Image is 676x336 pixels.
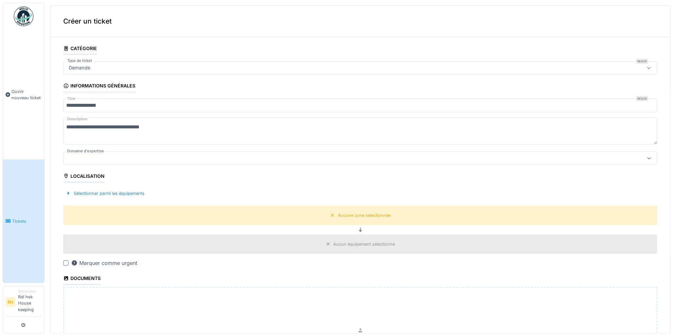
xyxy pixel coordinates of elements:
[63,81,135,92] div: Informations générales
[3,30,44,159] a: Ouvrir nouveau ticket
[18,289,42,315] li: Rdi hsk House keeping
[63,44,97,55] div: Catégorie
[66,58,93,64] label: Type de ticket
[6,289,42,317] a: RH DemandeurRdi hsk House keeping
[338,212,391,218] div: Aucune zone sélectionnée
[11,88,42,101] span: Ouvrir nouveau ticket
[3,159,44,283] a: Tickets
[14,7,33,26] img: Badge_color-CXgf-gQk.svg
[66,148,105,154] label: Domaine d'expertise
[334,241,395,247] div: Aucun équipement sélectionné
[63,189,147,198] div: Sélectionner parmi les équipements
[636,96,648,101] div: Requis
[50,6,670,37] div: Créer un ticket
[63,273,101,285] div: Documents
[12,218,42,224] span: Tickets
[71,259,137,267] div: Marquer comme urgent
[66,64,93,71] div: Demande
[6,297,15,307] li: RH
[66,96,77,102] label: Titre
[66,115,89,123] label: Description
[63,171,105,182] div: Localisation
[636,59,648,64] div: Requis
[18,289,42,294] div: Demandeur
